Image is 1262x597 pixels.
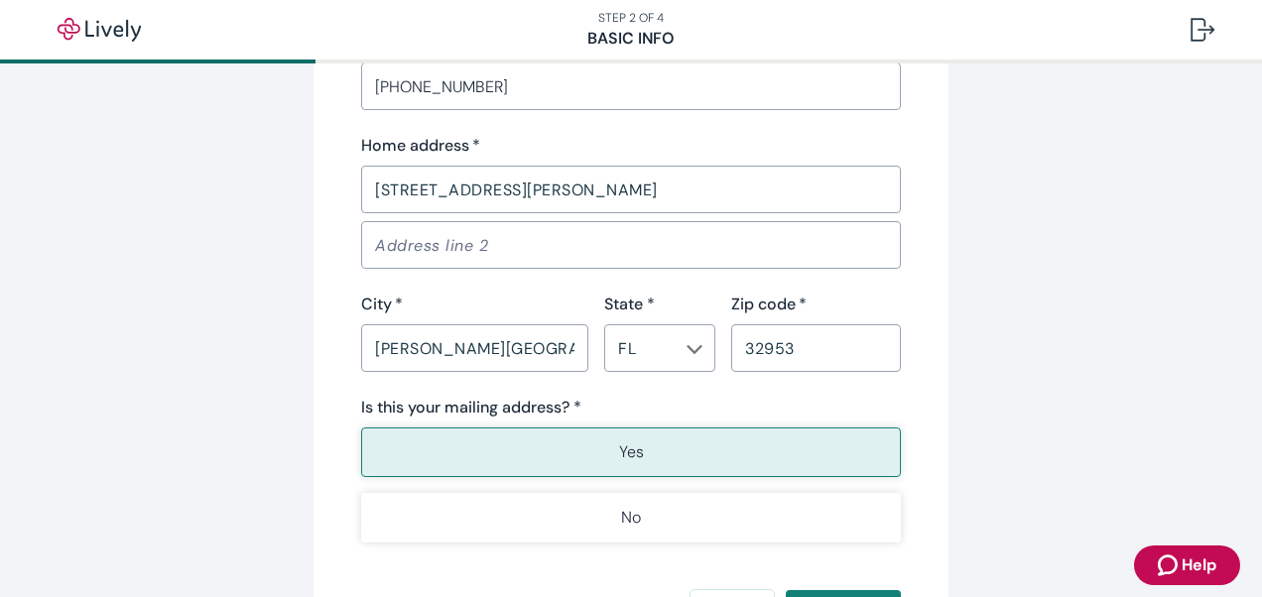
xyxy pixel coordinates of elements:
label: City [361,293,403,316]
img: Lively [44,18,155,42]
label: State * [604,293,655,316]
span: Help [1182,553,1216,577]
button: Open [685,339,704,359]
input: Address line 2 [361,225,901,265]
button: No [361,493,901,542]
label: Zip code [731,293,807,316]
button: Zendesk support iconHelp [1134,545,1240,585]
input: -- [610,334,677,362]
input: (555) 555-5555 [361,66,901,106]
input: Zip code [731,328,901,368]
label: Is this your mailing address? * [361,396,581,419]
input: Address line 1 [361,170,901,209]
button: Yes [361,427,901,477]
svg: Chevron icon [687,341,702,357]
svg: Zendesk support icon [1158,553,1182,577]
label: Home address [361,134,480,158]
input: City [361,328,588,368]
p: Yes [619,440,644,464]
p: No [621,506,641,530]
button: Log out [1175,6,1230,54]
